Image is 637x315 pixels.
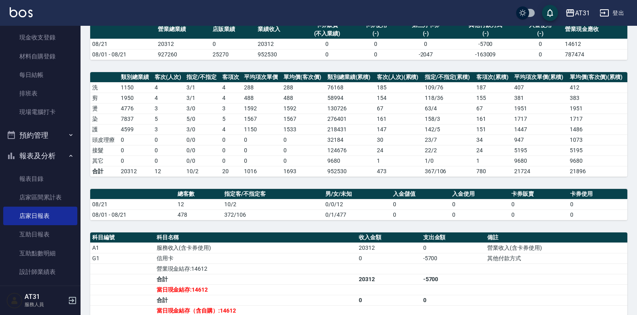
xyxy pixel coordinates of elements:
[421,295,486,305] td: 0
[119,82,153,93] td: 1150
[325,72,375,83] th: 類別總業績(累積)
[184,166,220,176] td: 10/2
[375,82,423,93] td: 185
[242,145,281,155] td: 0
[220,166,242,176] td: 20
[6,292,23,309] img: Person
[222,199,323,209] td: 10/2
[325,124,375,135] td: 218431
[222,189,323,199] th: 指定客/不指定客
[90,209,176,220] td: 08/01 - 08/21
[375,114,423,124] td: 161
[423,155,474,166] td: 1 / 0
[568,93,627,103] td: 383
[357,242,421,253] td: 20312
[353,49,398,60] td: 0
[90,189,627,220] table: a dense table
[423,124,474,135] td: 142 / 5
[155,274,357,284] td: 合計
[242,155,281,166] td: 0
[153,145,184,155] td: 0
[90,124,119,135] td: 護
[211,49,256,60] td: 25270
[323,189,391,199] th: 男/女/未知
[325,103,375,114] td: 130726
[375,166,423,176] td: 473
[256,49,301,60] td: 952530
[423,145,474,155] td: 22 / 2
[119,135,153,145] td: 0
[512,72,568,83] th: 平均項次單價(累積)
[281,82,325,93] td: 288
[90,103,119,114] td: 燙
[357,295,421,305] td: 0
[568,155,627,166] td: 9680
[423,114,474,124] td: 158 / 3
[455,29,516,38] div: (-)
[90,93,119,103] td: 剪
[520,29,561,38] div: (-)
[242,124,281,135] td: 1150
[375,155,423,166] td: 1
[176,189,222,199] th: 總客數
[568,103,627,114] td: 1951
[3,66,77,84] a: 每日結帳
[155,253,357,263] td: 信用卡
[155,295,357,305] td: 合計
[421,253,486,263] td: -5700
[474,93,512,103] td: 155
[184,145,220,155] td: 0 / 0
[220,93,242,103] td: 4
[25,293,66,301] h5: AT31
[3,281,77,300] a: 設計師日報表
[90,20,627,60] table: a dense table
[222,209,323,220] td: 372/106
[353,39,398,49] td: 0
[391,209,450,220] td: 0
[119,103,153,114] td: 4776
[453,49,518,60] td: -163009
[90,242,155,253] td: A1
[375,124,423,135] td: 147
[453,39,518,49] td: -5700
[3,47,77,66] a: 材料自購登錄
[155,263,357,274] td: 營業現金結存:14612
[301,49,353,60] td: 0
[485,253,627,263] td: 其他付款方式
[450,199,509,209] td: 0
[3,263,77,281] a: 設計師業績表
[155,242,357,253] td: 服務收入(含卡券使用)
[474,114,512,124] td: 161
[156,49,211,60] td: 927260
[323,209,391,220] td: 0/1/477
[375,135,423,145] td: 30
[184,155,220,166] td: 0 / 0
[518,49,563,60] td: 0
[155,284,357,295] td: 當日現金結存:14612
[184,124,220,135] td: 3 / 0
[325,135,375,145] td: 32184
[596,6,627,21] button: 登出
[485,242,627,253] td: 營業收入(含卡券使用)
[375,72,423,83] th: 客次(人次)(累積)
[512,166,568,176] td: 21724
[90,135,119,145] td: 頭皮理療
[119,166,153,176] td: 20312
[3,84,77,103] a: 排班表
[153,135,184,145] td: 0
[90,145,119,155] td: 接髮
[357,232,421,243] th: 收入金額
[242,72,281,83] th: 平均項次單價
[242,103,281,114] td: 1592
[90,199,176,209] td: 08/21
[153,103,184,114] td: 3
[568,72,627,83] th: 單均價(客次價)(累積)
[155,232,357,243] th: 科目名稱
[474,103,512,114] td: 67
[3,103,77,121] a: 現場電腦打卡
[256,39,301,49] td: 20312
[156,20,211,39] th: 營業總業績
[184,72,220,83] th: 指定/不指定
[281,155,325,166] td: 0
[423,135,474,145] td: 23 / 7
